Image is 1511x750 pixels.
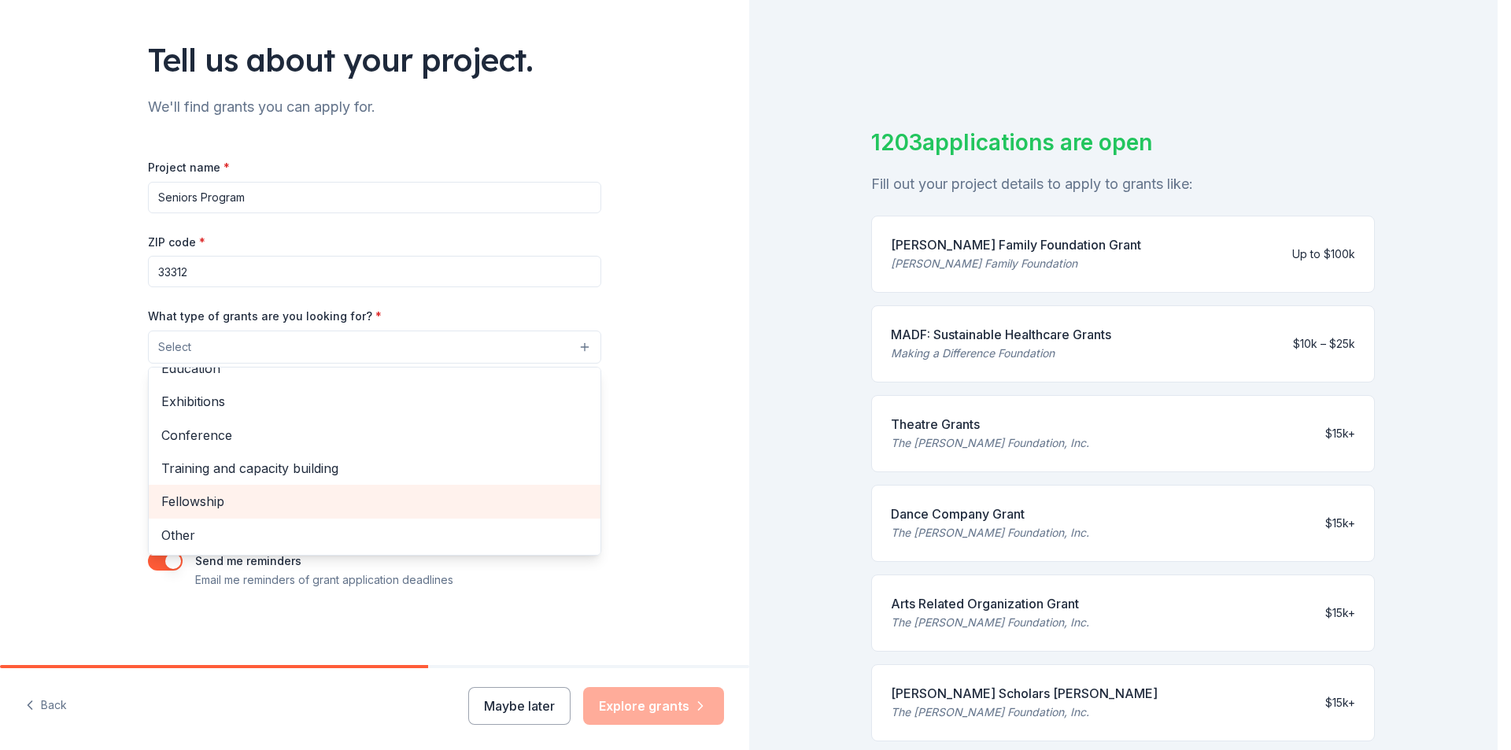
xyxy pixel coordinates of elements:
span: Fellowship [161,491,588,512]
span: Other [161,525,588,545]
span: Exhibitions [161,391,588,412]
button: Select [148,331,601,364]
div: Select [148,367,601,556]
span: Select [158,338,191,357]
span: Education [161,358,588,379]
span: Conference [161,425,588,445]
span: Training and capacity building [161,458,588,478]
